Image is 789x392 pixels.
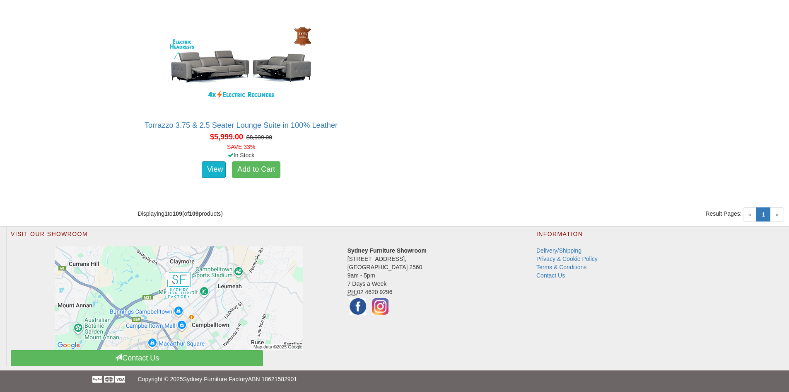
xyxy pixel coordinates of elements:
[347,247,427,254] strong: Sydney Furniture Showroom
[743,207,757,222] span: «
[347,296,368,317] img: Facebook
[164,210,168,217] strong: 1
[55,246,303,350] img: Click to activate map
[11,350,263,366] a: Contact Us
[347,289,357,296] abbr: Phone
[536,264,586,270] a: Terms & Conditions
[770,207,784,222] span: »
[202,161,226,178] a: View
[536,247,581,254] a: Delivery/Shipping
[210,133,243,141] span: $5,999.00
[536,272,565,279] a: Contact Us
[136,151,346,159] div: In Stock
[183,376,248,382] a: Sydney Furniture Factory
[138,370,651,388] p: Copyright © 2025 ABN 18621582901
[227,144,255,150] font: SAVE 33%
[173,210,182,217] strong: 109
[189,210,198,217] strong: 109
[131,209,460,218] div: Displaying to (of products)
[246,134,272,141] del: $8,999.00
[536,231,713,242] h2: Information
[17,246,341,350] a: Click to activate map
[232,161,280,178] a: Add to Cart
[370,296,391,317] img: Instagram
[705,209,741,218] span: Result Pages:
[536,256,598,262] a: Privacy & Cookie Policy
[145,121,338,129] a: Torrazzo 3.75 & 2.5 Seater Lounge Suite in 100% Leather
[166,22,316,113] img: Torrazzo 3.75 & 2.5 Seater Lounge Suite in 100% Leather
[11,231,516,242] h2: Visit Our Showroom
[756,207,770,222] a: 1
